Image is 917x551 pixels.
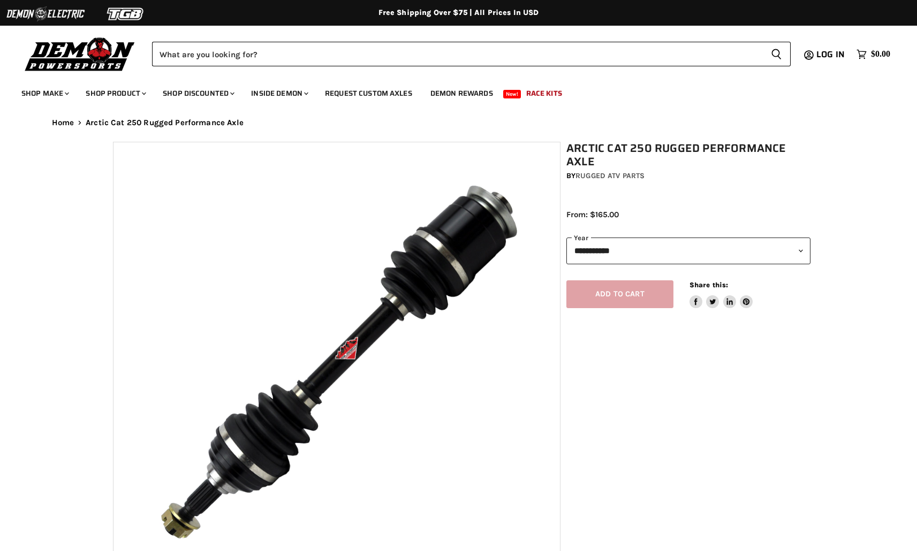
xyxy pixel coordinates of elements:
a: Request Custom Axles [317,82,420,104]
span: Log in [816,48,845,61]
a: Demon Rewards [422,82,501,104]
span: From: $165.00 [566,210,619,219]
a: Shop Make [13,82,75,104]
a: Rugged ATV Parts [575,171,645,180]
img: Demon Electric Logo 2 [5,4,86,24]
ul: Main menu [13,78,888,104]
a: Home [52,118,74,127]
div: Free Shipping Over $75 | All Prices In USD [31,8,887,18]
select: year [566,238,810,264]
nav: Breadcrumbs [31,118,887,127]
span: New! [503,90,521,98]
a: Shop Discounted [155,82,241,104]
div: by [566,170,810,182]
input: Search [152,42,762,66]
form: Product [152,42,791,66]
img: Demon Powersports [21,35,139,73]
button: Search [762,42,791,66]
h1: Arctic Cat 250 Rugged Performance Axle [566,142,810,169]
a: Log in [812,50,851,59]
a: Inside Demon [243,82,315,104]
a: Race Kits [518,82,570,104]
aside: Share this: [689,280,753,309]
span: Share this: [689,281,728,289]
span: Arctic Cat 250 Rugged Performance Axle [86,118,244,127]
img: TGB Logo 2 [86,4,166,24]
span: $0.00 [871,49,890,59]
a: $0.00 [851,47,896,62]
a: Shop Product [78,82,153,104]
